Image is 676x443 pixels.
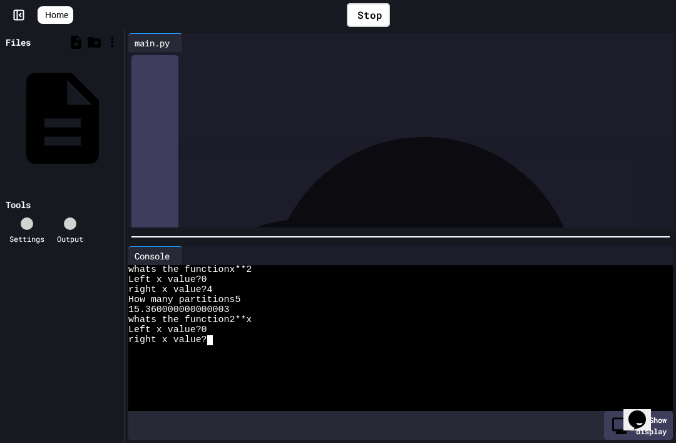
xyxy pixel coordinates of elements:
[128,249,176,263] div: Console
[128,335,207,345] span: right x value?
[6,36,31,49] div: Files
[57,233,83,244] div: Output
[604,411,673,440] div: Show display
[128,295,240,305] span: How many partitions5
[128,246,183,265] div: Console
[128,325,207,335] span: Left x value?0
[128,275,207,285] span: Left x value?0
[128,305,229,315] span: 15.360000000000003
[6,198,31,211] div: Tools
[38,6,73,24] a: Home
[347,3,390,27] div: Stop
[128,36,176,50] div: main.py
[45,9,68,21] span: Home
[623,393,663,430] iframe: chat widget
[128,285,213,295] span: right x value?4
[128,265,252,275] span: whats the functionx**2
[128,315,252,325] span: whats the function2**x
[128,33,183,52] div: main.py
[9,233,44,244] div: Settings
